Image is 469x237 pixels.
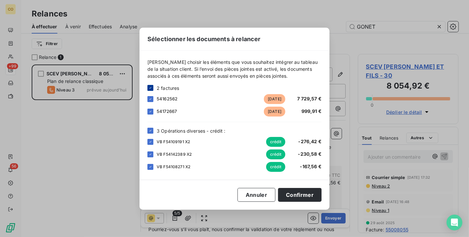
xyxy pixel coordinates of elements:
[298,139,322,144] span: -276,42 €
[157,151,192,157] span: VB F54142389 X2
[157,109,177,114] span: 54172667
[300,164,322,169] span: -167,56 €
[447,215,462,230] div: Open Intercom Messenger
[157,164,190,170] span: VB F54108271 X2
[278,188,322,202] button: Confirmer
[298,151,322,157] span: -230,58 €
[301,108,322,114] span: 999,91 €
[266,162,285,172] span: crédit
[264,107,285,117] span: [DATE]
[147,35,261,43] span: Sélectionner les documents à relancer
[157,96,177,101] span: 54162562
[297,96,322,101] span: 7 729,57 €
[147,59,322,79] span: [PERSON_NAME] choisir les éléments que vous souhaitez intégrer au tableau de la situation client....
[157,85,179,92] span: 2 factures
[266,149,285,159] span: crédit
[157,139,190,145] span: VB F54109191 X2
[264,94,285,104] span: [DATE]
[237,188,275,202] button: Annuler
[157,127,225,134] span: 3 Opérations diverses - crédit :
[266,137,285,147] span: crédit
